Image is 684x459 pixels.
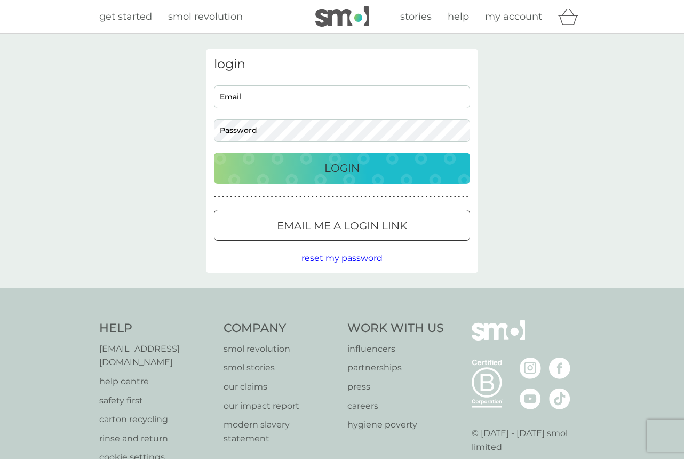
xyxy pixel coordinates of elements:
h4: Help [99,320,213,337]
p: Email me a login link [277,217,407,234]
p: ● [312,194,314,200]
p: ● [385,194,387,200]
p: ● [409,194,411,200]
p: ● [234,194,236,200]
a: smol revolution [224,342,337,356]
p: ● [222,194,224,200]
p: ● [405,194,407,200]
p: © [DATE] - [DATE] smol limited [472,426,585,454]
img: visit the smol Facebook page [549,358,570,379]
p: ● [401,194,403,200]
p: ● [218,194,220,200]
p: ● [442,194,444,200]
img: smol [472,320,525,357]
p: ● [381,194,383,200]
p: ● [263,194,265,200]
button: reset my password [301,251,383,265]
p: ● [304,194,306,200]
p: ● [377,194,379,200]
p: ● [450,194,452,200]
a: rinse and return [99,432,213,446]
p: help centre [99,375,213,389]
p: ● [434,194,436,200]
p: ● [397,194,399,200]
p: ● [389,194,391,200]
p: ● [267,194,269,200]
span: smol revolution [168,11,243,22]
p: ● [242,194,244,200]
button: Email me a login link [214,210,470,241]
h4: Work With Us [347,320,444,337]
p: ● [430,194,432,200]
a: smol revolution [168,9,243,25]
p: ● [259,194,261,200]
p: Login [324,160,360,177]
p: ● [421,194,424,200]
a: careers [347,399,444,413]
p: ● [291,194,293,200]
p: ● [246,194,249,200]
p: ● [369,194,371,200]
a: stories [400,9,432,25]
span: my account [485,11,542,22]
p: ● [230,194,233,200]
img: visit the smol Instagram page [520,358,541,379]
p: ● [251,194,253,200]
p: ● [283,194,285,200]
p: ● [364,194,367,200]
p: ● [458,194,460,200]
p: ● [413,194,416,200]
a: my account [485,9,542,25]
p: ● [238,194,241,200]
p: ● [438,194,440,200]
p: ● [279,194,281,200]
a: smol stories [224,361,337,375]
button: Login [214,153,470,184]
p: ● [417,194,419,200]
a: hygiene poverty [347,418,444,432]
p: ● [361,194,363,200]
h3: login [214,57,470,72]
a: get started [99,9,152,25]
span: stories [400,11,432,22]
p: ● [324,194,326,200]
p: ● [340,194,342,200]
a: partnerships [347,361,444,375]
span: reset my password [301,253,383,263]
p: ● [299,194,301,200]
p: press [347,380,444,394]
p: ● [271,194,273,200]
a: our claims [224,380,337,394]
a: modern slavery statement [224,418,337,445]
h4: Company [224,320,337,337]
p: ● [328,194,330,200]
p: ● [296,194,298,200]
p: ● [214,194,216,200]
p: ● [275,194,277,200]
p: ● [372,194,375,200]
a: our impact report [224,399,337,413]
p: ● [336,194,338,200]
p: ● [462,194,464,200]
a: [EMAIL_ADDRESS][DOMAIN_NAME] [99,342,213,369]
p: ● [352,194,354,200]
a: safety first [99,394,213,408]
a: carton recycling [99,413,213,426]
div: basket [558,6,585,27]
img: visit the smol Tiktok page [549,388,570,409]
p: ● [466,194,468,200]
img: smol [315,6,369,27]
p: ● [393,194,395,200]
a: influencers [347,342,444,356]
